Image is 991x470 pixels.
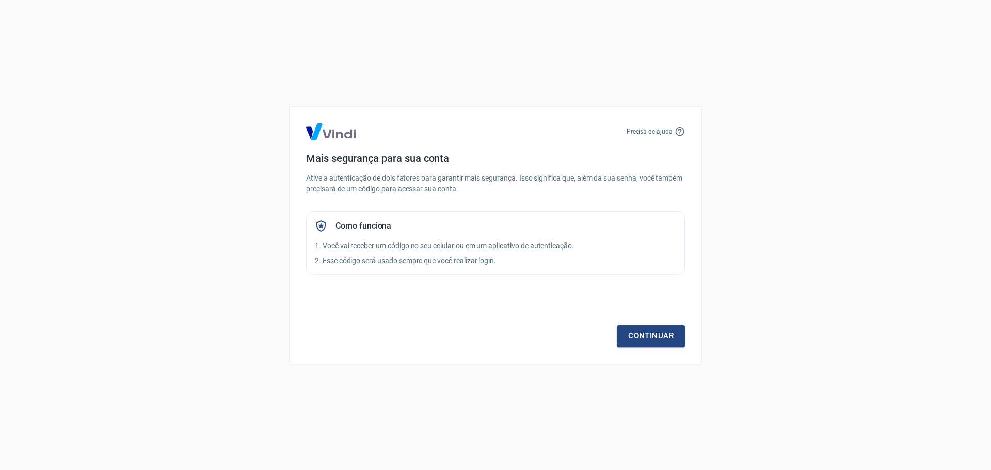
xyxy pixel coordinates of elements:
p: 2. Esse código será usado sempre que você realizar login. [315,255,676,266]
p: Ative a autenticação de dois fatores para garantir mais segurança. Isso significa que, além da su... [306,173,685,195]
a: Continuar [617,325,685,347]
p: Precisa de ajuda [627,127,673,136]
h4: Mais segurança para sua conta [306,152,685,165]
img: Logo Vind [306,123,356,140]
p: 1. Você vai receber um código no seu celular ou em um aplicativo de autenticação. [315,240,676,251]
h5: Como funciona [335,221,391,231]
